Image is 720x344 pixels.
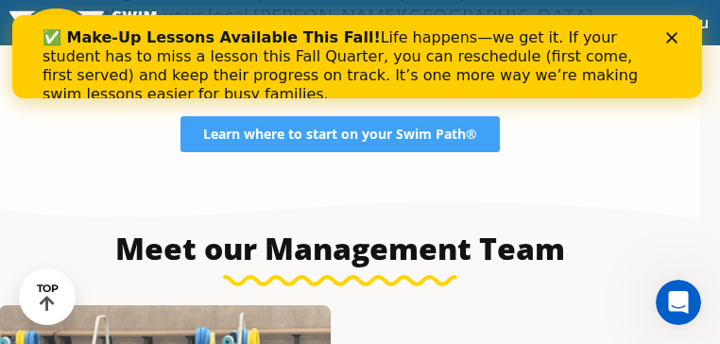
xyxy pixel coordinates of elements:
[203,128,477,141] span: Learn where to start on your Swim Path®
[654,17,673,28] div: Close
[656,280,701,325] iframe: Intercom live chat
[667,12,709,33] span: Menu
[180,116,500,152] a: Learn where to start on your Swim Path®
[30,13,369,31] b: ✅ Make-Up Lessons Available This Fall!
[30,13,629,89] div: Life happens—we get it. If your student has to miss a lesson this Fall Quarter, you can reschedul...
[37,283,59,312] div: TOP
[12,15,702,98] iframe: Intercom live chat banner
[9,9,171,38] img: FOSS Swim School Logo
[656,9,720,37] button: Toggle navigation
